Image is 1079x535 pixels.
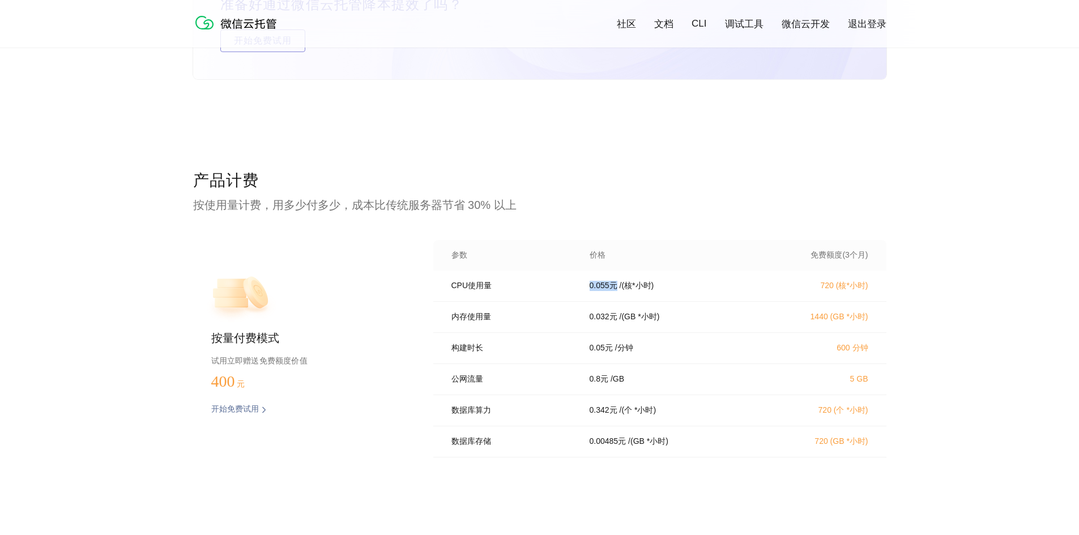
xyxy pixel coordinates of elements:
[451,374,574,384] p: 公网流量
[590,281,617,291] p: 0.055 元
[590,436,626,447] p: 0.00485 元
[628,436,668,447] p: / (GB *小时)
[211,404,259,416] p: 开始免费试用
[620,312,660,322] p: / (GB *小时)
[211,373,268,391] p: 400
[769,281,868,291] p: 720 (核*小时)
[615,343,633,353] p: / 分钟
[769,436,868,447] p: 720 (GB *小时)
[654,18,673,31] a: 文档
[451,250,574,260] p: 参数
[237,380,245,388] span: 元
[193,26,284,36] a: 微信云托管
[848,18,886,31] a: 退出登录
[611,374,624,384] p: / GB
[451,343,574,353] p: 构建时长
[782,18,830,31] a: 微信云开发
[193,197,886,213] p: 按使用量计费，用多少付多少，成本比传统服务器节省 30% 以上
[692,18,706,29] a: CLI
[590,343,613,353] p: 0.05 元
[769,250,868,260] p: 免费额度(3个月)
[211,353,397,368] p: 试用立即赠送免费额度价值
[451,281,574,291] p: CPU使用量
[211,331,397,346] p: 按量付费模式
[590,250,605,260] p: 价格
[193,170,886,192] p: 产品计费
[769,312,868,322] p: 1440 (GB *小时)
[769,405,868,416] p: 720 (个 *小时)
[769,374,868,383] p: 5 GB
[451,312,574,322] p: 内存使用量
[590,312,617,322] p: 0.032 元
[193,11,284,34] img: 微信云托管
[590,374,608,384] p: 0.8 元
[590,405,617,416] p: 0.342 元
[617,18,636,31] a: 社区
[451,436,574,447] p: 数据库存储
[769,343,868,353] p: 600 分钟
[620,405,656,416] p: / (个 *小时)
[451,405,574,416] p: 数据库算力
[620,281,654,291] p: / (核*小时)
[725,18,764,31] a: 调试工具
